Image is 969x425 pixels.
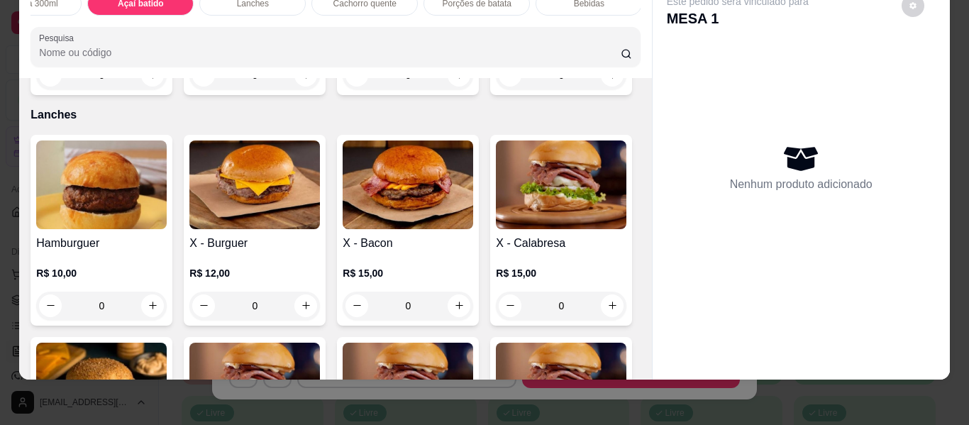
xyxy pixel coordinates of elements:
h4: X - Burguer [189,235,320,252]
h4: Hamburguer [36,235,167,252]
p: R$ 15,00 [496,266,626,280]
img: product-image [343,140,473,229]
h4: X - Bacon [343,235,473,252]
p: R$ 10,00 [36,266,167,280]
p: Lanches [31,106,640,123]
input: Pesquisa [39,45,621,60]
img: product-image [496,140,626,229]
p: R$ 15,00 [343,266,473,280]
label: Pesquisa [39,32,79,44]
p: Nenhum produto adicionado [730,176,873,193]
img: product-image [36,140,167,229]
p: R$ 12,00 [189,266,320,280]
p: MESA 1 [667,9,809,28]
h4: X - Calabresa [496,235,626,252]
img: product-image [189,140,320,229]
